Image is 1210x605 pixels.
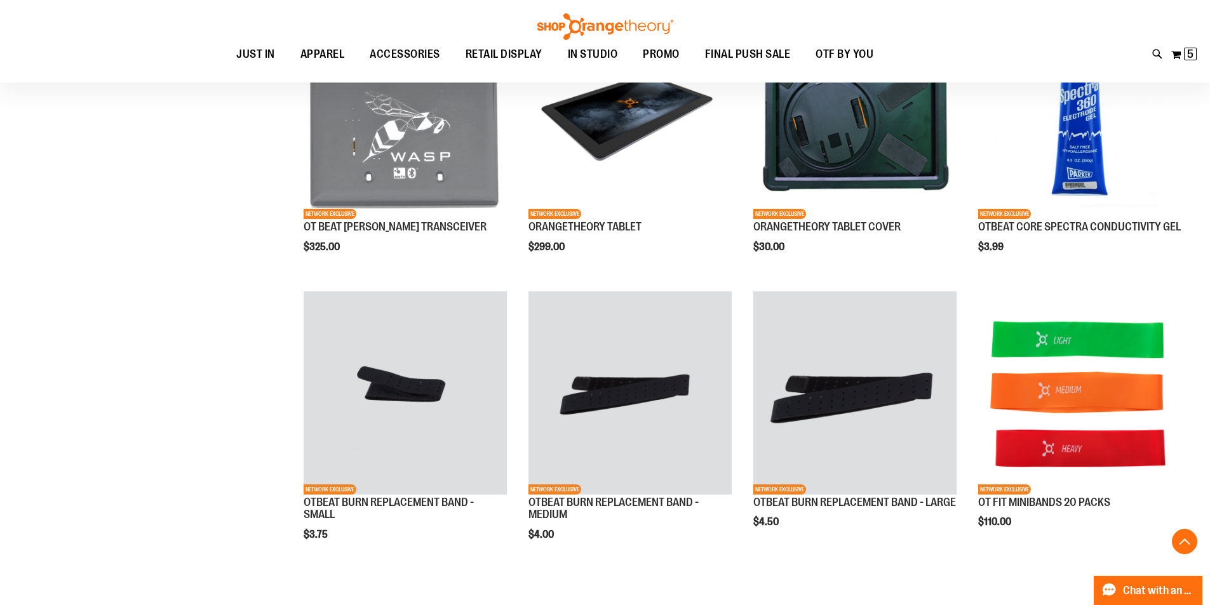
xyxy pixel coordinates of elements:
img: Product image for OT BEAT POE TRANSCEIVER [304,16,507,219]
span: APPAREL [300,40,345,69]
span: $4.00 [528,529,556,540]
span: NETWORK EXCLUSIVE [528,484,581,495]
div: product [297,10,513,285]
img: OTBEAT CORE SPECTRA CONDUCTIVITY GEL [978,16,1181,219]
button: Chat with an Expert [1094,576,1203,605]
img: Shop Orangetheory [535,13,675,40]
span: $299.00 [528,241,567,253]
span: JUST IN [236,40,275,69]
img: Product image for OTBEAT BURN REPLACEMENT BAND - LARGE [753,291,957,495]
img: Product image for OTBEAT BURN REPLACEMENT BAND - SMALL [304,291,507,495]
span: NETWORK EXCLUSIVE [978,209,1031,219]
a: OTBEAT CORE SPECTRA CONDUCTIVITY GELNETWORK EXCLUSIVE [978,16,1181,221]
a: Product image for OT FIT MINIBANDS 20 PACKSNETWORK EXCLUSIVE [978,291,1181,496]
span: $4.50 [753,516,781,528]
div: product [972,10,1188,285]
a: Product image for OT BEAT POE TRANSCEIVERNETWORK EXCLUSIVE [304,16,507,221]
span: NETWORK EXCLUSIVE [304,484,356,495]
span: NETWORK EXCLUSIVE [304,209,356,219]
div: product [522,285,738,573]
div: product [747,10,963,285]
span: NETWORK EXCLUSIVE [528,209,581,219]
div: product [747,285,963,561]
span: PROMO [643,40,680,69]
a: OT FIT MINIBANDS 20 PACKS [978,496,1110,509]
span: NETWORK EXCLUSIVE [753,484,806,495]
span: RETAIL DISPLAY [466,40,542,69]
span: 5 [1187,48,1193,60]
a: OTBEAT BURN REPLACEMENT BAND - MEDIUM [528,496,699,521]
a: Product image for OTBEAT BURN REPLACEMENT BAND - SMALLNETWORK EXCLUSIVE [304,291,507,496]
span: ACCESSORIES [370,40,440,69]
a: Product image for ORANGETHEORY TABLETNETWORK EXCLUSIVE [528,16,732,221]
span: NETWORK EXCLUSIVE [753,209,806,219]
div: product [297,285,513,573]
a: Product image for OTBEAT BURN REPLACEMENT BAND - MEDIUMNETWORK EXCLUSIVE [528,291,732,496]
a: Product image for ORANGETHEORY TABLET COVERNETWORK EXCLUSIVE [753,16,957,221]
button: Back To Top [1172,529,1197,554]
span: $110.00 [978,516,1013,528]
span: $3.99 [978,241,1005,253]
a: OT BEAT [PERSON_NAME] TRANSCEIVER [304,220,487,233]
span: $325.00 [304,241,342,253]
span: $30.00 [753,241,786,253]
div: product [522,10,738,285]
a: OTBEAT CORE SPECTRA CONDUCTIVITY GEL [978,220,1181,233]
a: OTBEAT BURN REPLACEMENT BAND - SMALL [304,496,474,521]
span: $3.75 [304,529,330,540]
span: IN STUDIO [568,40,618,69]
span: NETWORK EXCLUSIVE [978,484,1031,495]
img: Product image for OT FIT MINIBANDS 20 PACKS [978,291,1181,495]
span: OTF BY YOU [816,40,873,69]
img: Product image for ORANGETHEORY TABLET [528,16,732,219]
a: Product image for OTBEAT BURN REPLACEMENT BAND - LARGENETWORK EXCLUSIVE [753,291,957,496]
a: ORANGETHEORY TABLET COVER [753,220,901,233]
img: Product image for OTBEAT BURN REPLACEMENT BAND - MEDIUM [528,291,732,495]
span: Chat with an Expert [1123,585,1195,597]
a: OTBEAT BURN REPLACEMENT BAND - LARGE [753,496,956,509]
div: product [972,285,1188,561]
span: FINAL PUSH SALE [705,40,791,69]
a: ORANGETHEORY TABLET [528,220,642,233]
img: Product image for ORANGETHEORY TABLET COVER [753,16,957,219]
